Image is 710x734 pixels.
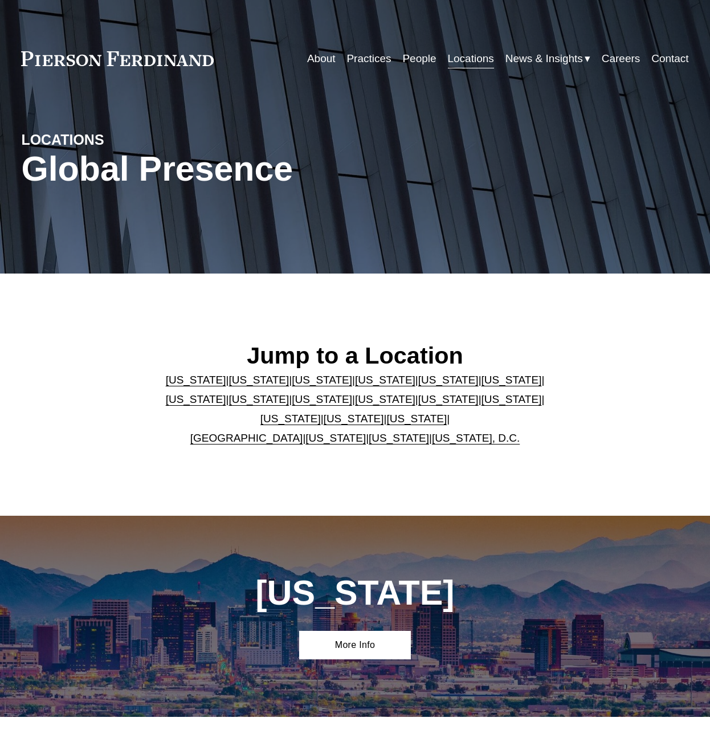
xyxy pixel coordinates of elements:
a: [US_STATE] [305,432,366,444]
a: About [307,48,336,70]
a: [US_STATE] [324,413,384,425]
a: More Info [299,631,410,659]
a: [US_STATE] [369,432,429,444]
a: [US_STATE] [418,393,479,405]
h2: Jump to a Location [160,341,549,370]
h1: [US_STATE] [216,573,494,613]
a: [US_STATE] [355,393,415,405]
a: [US_STATE] [228,374,289,386]
a: [US_STATE] [386,413,447,425]
a: [US_STATE] [482,393,542,405]
a: [US_STATE] [355,374,415,386]
a: [US_STATE] [292,393,352,405]
a: [US_STATE] [482,374,542,386]
a: [US_STATE] [166,393,226,405]
a: [US_STATE] [228,393,289,405]
a: [US_STATE] [292,374,352,386]
a: [US_STATE] [418,374,479,386]
a: Careers [602,48,640,70]
a: Contact [651,48,688,70]
a: Practices [346,48,391,70]
span: News & Insights [505,49,583,68]
a: [GEOGRAPHIC_DATA] [190,432,303,444]
a: [US_STATE], D.C. [432,432,520,444]
a: folder dropdown [505,48,590,70]
p: | | | | | | | | | | | | | | | | | | [160,370,549,448]
a: [US_STATE] [260,413,321,425]
h4: LOCATIONS [21,131,188,149]
h1: Global Presence [21,149,466,189]
a: Locations [448,48,494,70]
a: People [402,48,436,70]
a: [US_STATE] [166,374,226,386]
